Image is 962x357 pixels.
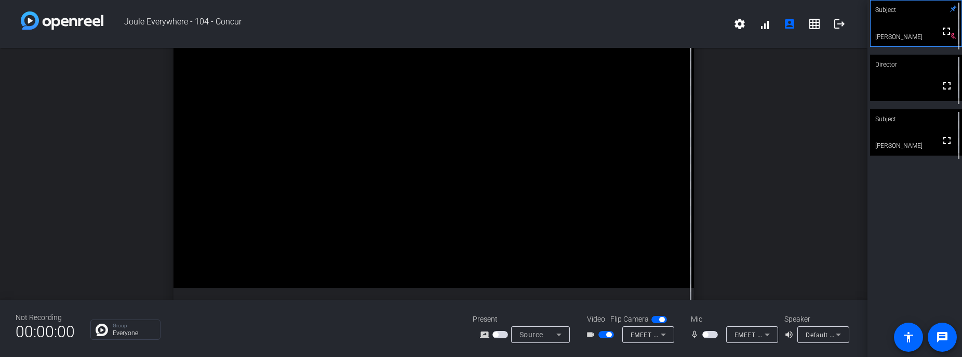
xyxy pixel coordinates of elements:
[680,314,784,325] div: Mic
[784,328,797,341] mat-icon: volume_up
[902,331,915,343] mat-icon: accessibility
[610,314,649,325] span: Flip Camera
[103,11,727,36] span: Joule Everywhere - 104 - Concur
[631,330,751,339] span: EMEET SmartCam Nova 4K (328f:00af)
[941,80,953,92] mat-icon: fullscreen
[473,314,577,325] div: Present
[480,328,492,341] mat-icon: screen_share_outline
[673,299,685,312] mat-icon: fullscreen
[21,11,103,30] img: white-gradient.svg
[936,331,948,343] mat-icon: message
[586,328,598,341] mat-icon: videocam_outline
[870,109,962,129] div: Subject
[941,134,953,147] mat-icon: fullscreen
[734,330,854,339] span: EMEET SmartCam Nova 4K (328f:00af)
[808,18,821,30] mat-icon: grid_on
[113,323,155,328] p: Group
[519,330,543,339] span: Source
[690,328,702,341] mat-icon: mic_none
[833,18,846,30] mat-icon: logout
[940,25,953,37] mat-icon: fullscreen
[113,330,155,336] p: Everyone
[784,314,847,325] div: Speaker
[806,330,858,339] span: Default - AirPods
[587,314,605,325] span: Video
[752,11,777,36] button: signal_cellular_alt
[96,324,108,336] img: Chat Icon
[870,55,962,74] div: Director
[16,312,75,323] div: Not Recording
[783,18,796,30] mat-icon: account_box
[16,319,75,345] span: 00:00:00
[733,18,746,30] mat-icon: settings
